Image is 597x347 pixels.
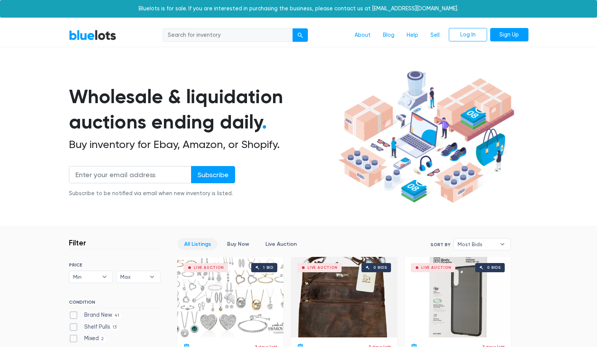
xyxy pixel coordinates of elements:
div: Live Auction [421,266,451,270]
div: Live Auction [194,266,224,270]
img: hero-ee84e7d0318cb26816c560f6b4441b76977f77a177738b4e94f68c95b2b83dbb.png [335,67,517,207]
div: Subscribe to be notified via email when new inventory is listed. [69,189,235,198]
input: Enter your email address [69,166,191,183]
label: Shelf Pulls [69,323,119,331]
h3: Filter [69,238,86,247]
label: Sort By [430,241,450,248]
b: ▾ [97,271,113,283]
div: Live Auction [307,266,338,270]
a: Sign Up [490,28,528,42]
label: Mixed [69,334,106,343]
span: . [262,110,267,133]
span: Most Bids [458,238,496,250]
a: Help [401,28,424,43]
a: All Listings [178,238,218,250]
a: Blog [377,28,401,43]
label: Brand New [69,311,122,319]
span: Max [120,271,146,283]
a: Live Auction 0 bids [405,257,511,337]
span: 13 [110,324,119,331]
a: BlueLots [69,30,116,41]
a: Live Auction [259,238,303,250]
a: About [348,28,377,43]
a: Buy Now [221,238,256,250]
div: 0 bids [373,266,387,270]
input: Search for inventory [163,28,293,42]
div: 0 bids [487,266,501,270]
span: 41 [112,312,122,319]
a: Live Auction 1 bid [177,257,283,337]
b: ▾ [144,271,160,283]
a: Sell [424,28,446,43]
b: ▾ [494,238,510,250]
a: Live Auction 0 bids [291,257,397,337]
h6: PRICE [69,262,160,268]
h2: Buy inventory for Ebay, Amazon, or Shopify. [69,138,335,151]
div: 1 bid [263,266,273,270]
span: Min [73,271,98,283]
span: 2 [99,336,106,342]
h1: Wholesale & liquidation auctions ending daily [69,84,335,135]
h6: CONDITION [69,299,160,308]
input: Subscribe [191,166,235,183]
a: Log In [449,28,487,42]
